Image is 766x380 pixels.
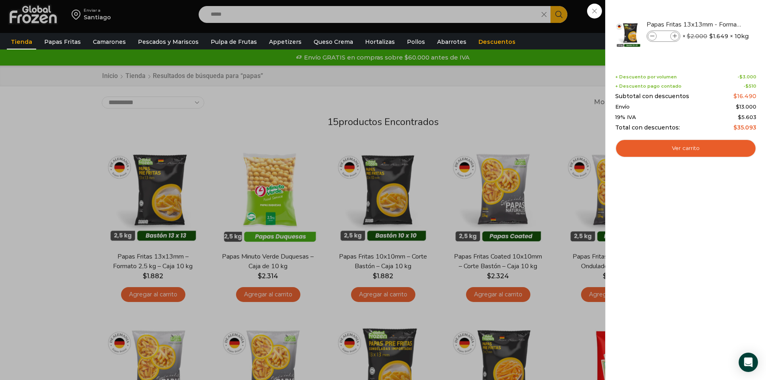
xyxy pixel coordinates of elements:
[736,103,739,110] span: $
[687,33,690,40] span: $
[737,74,756,80] span: -
[657,32,669,41] input: Product quantity
[736,103,756,110] bdi: 13.000
[739,74,743,80] span: $
[743,84,756,89] span: -
[647,20,742,29] a: Papas Fritas 13x13mm - Formato 2,5 kg - Caja 10 kg
[615,139,756,158] a: Ver carrito
[682,31,749,42] span: × × 10kg
[738,114,756,120] span: 5.603
[134,34,203,49] a: Pescados y Mariscos
[745,83,749,89] span: $
[207,34,261,49] a: Pulpa de Frutas
[745,83,756,89] bdi: 510
[738,114,741,120] span: $
[733,92,737,100] span: $
[7,34,36,49] a: Tienda
[403,34,429,49] a: Pollos
[615,93,689,100] span: Subtotal con descuentos
[40,34,85,49] a: Papas Fritas
[733,124,737,131] span: $
[733,92,756,100] bdi: 16.490
[687,33,707,40] bdi: 2.000
[265,34,306,49] a: Appetizers
[474,34,520,49] a: Descuentos
[615,74,677,80] span: + Descuento por volumen
[615,124,680,131] span: Total con descuentos:
[615,114,636,121] span: 19% IVA
[709,32,713,40] span: $
[615,84,682,89] span: + Descuento pago contado
[615,104,630,110] span: Envío
[433,34,470,49] a: Abarrotes
[709,32,728,40] bdi: 1.649
[361,34,399,49] a: Hortalizas
[310,34,357,49] a: Queso Crema
[739,353,758,372] div: Open Intercom Messenger
[89,34,130,49] a: Camarones
[733,124,756,131] bdi: 35.093
[739,74,756,80] bdi: 3.000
